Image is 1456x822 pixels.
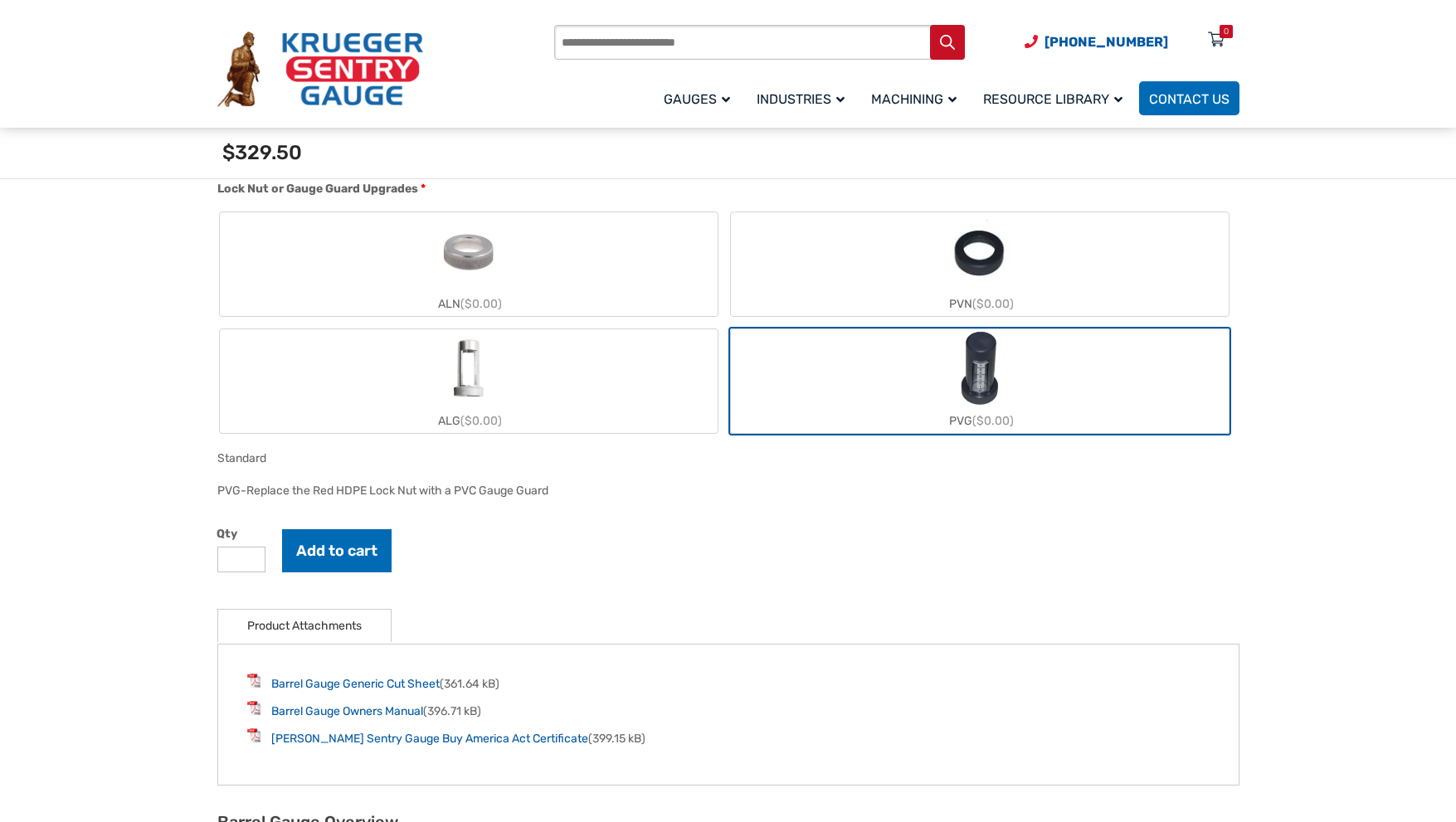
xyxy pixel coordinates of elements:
span: PVG- [217,484,246,498]
abbr: required [421,180,426,197]
a: Resource Library [973,79,1139,118]
div: ALN [220,292,718,316]
span: Contact Us [1149,91,1230,107]
label: PVG [731,329,1229,433]
li: (396.71 kB) [247,701,1210,720]
img: ALG-OF [429,329,509,409]
span: Standard [217,451,266,465]
label: PVN [731,212,1229,316]
span: Industries [757,91,845,107]
li: (399.15 kB) [247,728,1210,747]
a: Barrel Gauge Generic Cut Sheet [271,677,440,691]
a: Industries [747,79,861,118]
img: ALN [429,212,509,292]
span: $329.50 [222,141,302,164]
span: ($0.00) [972,414,1014,428]
div: 0 [1224,25,1229,38]
img: Krueger Sentry Gauge [217,32,423,108]
span: Machining [871,91,957,107]
span: Resource Library [983,91,1122,107]
li: (361.64 kB) [247,674,1210,693]
button: Add to cart [282,529,392,572]
a: Gauges [654,79,747,118]
div: PVG [731,409,1229,433]
a: Machining [861,79,973,118]
span: ($0.00) [460,297,502,311]
span: ($0.00) [972,297,1014,311]
label: ALN [220,212,718,316]
div: ALG [220,409,718,433]
span: [PHONE_NUMBER] [1045,34,1168,50]
div: PVN [731,292,1229,316]
label: ALG [220,329,718,433]
div: Replace the Red HDPE Lock Nut with a PVC Gauge Guard [246,484,548,498]
img: PVG [940,329,1020,409]
input: Product quantity [217,547,265,572]
a: Barrel Gauge Owners Manual [271,704,423,718]
a: Product Attachments [247,610,362,642]
a: [PERSON_NAME] Sentry Gauge Buy America Act Certificate [271,732,588,746]
a: Phone Number (920) 434-8860 [1025,32,1168,52]
span: ($0.00) [460,414,502,428]
span: Lock Nut or Gauge Guard Upgrades [217,182,418,196]
a: Contact Us [1139,81,1239,115]
span: Gauges [664,91,730,107]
